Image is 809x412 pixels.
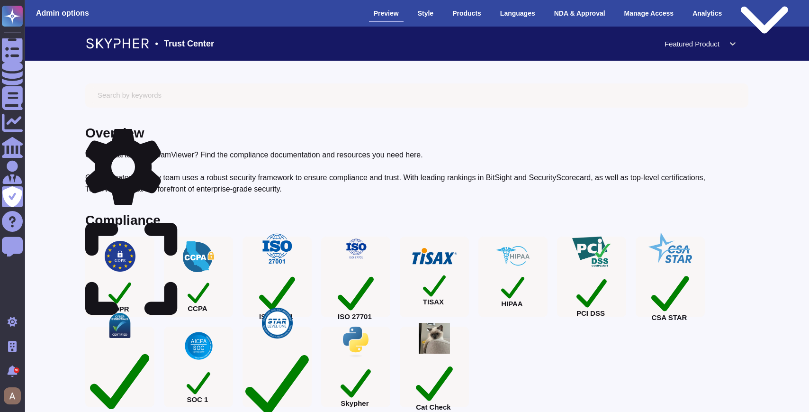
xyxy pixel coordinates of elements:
[338,272,374,320] div: ISO 27701
[36,9,89,18] h3: Admin options
[572,237,611,267] img: check
[14,367,19,373] div: 9+
[412,248,457,265] img: check
[496,246,530,266] img: check
[188,280,209,311] div: CCPA
[416,361,453,411] div: Cat Check
[259,272,295,320] div: ISO 27001
[688,5,727,21] div: Analytics
[448,5,486,21] div: Products
[423,272,446,305] div: TISAX
[85,34,150,53] img: Company Banner
[85,127,144,140] div: Overview
[164,39,214,48] span: Trust Center
[620,5,679,21] div: Manage Access
[576,275,607,317] div: PCI DSS
[2,385,27,406] button: user
[341,233,371,264] img: check
[4,387,21,404] img: user
[187,369,210,403] div: SOC 1
[85,149,748,195] div: Getting started with TeamViewer? Find the compliance documentation and resources you need here. O...
[92,87,742,104] input: Search by keywords
[495,5,540,21] div: Languages
[261,233,294,264] img: check
[341,365,370,406] div: Skypher
[85,214,161,227] div: Compliance
[413,5,438,21] div: Style
[648,232,692,263] img: check
[419,323,450,354] img: check
[549,5,610,21] div: NDA & Approval
[97,313,143,338] img: check
[183,330,214,361] img: check
[501,274,525,308] div: HIPAA
[262,308,293,339] img: check
[183,241,215,272] img: check
[651,271,689,320] div: CSA STAR
[155,39,158,48] span: •
[369,5,404,22] div: Preview
[343,327,369,357] img: check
